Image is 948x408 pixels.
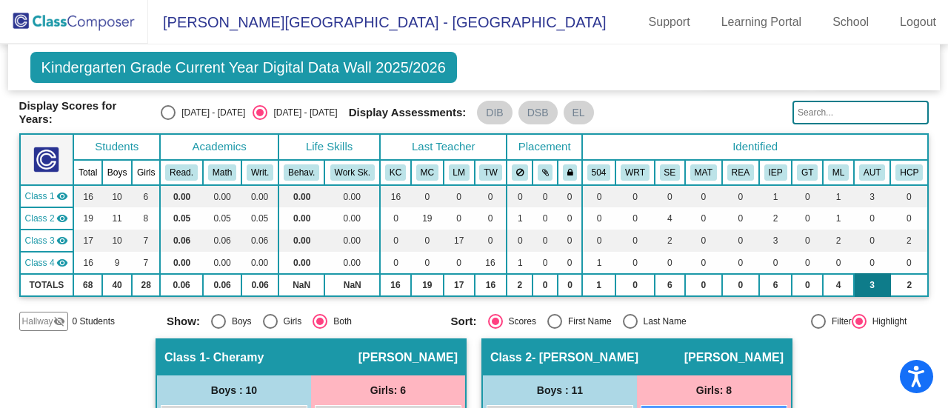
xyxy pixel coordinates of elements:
[73,252,102,274] td: 16
[444,252,475,274] td: 0
[564,101,594,124] mat-chip: EL
[25,256,55,270] span: Class 4
[324,185,380,207] td: 0.00
[558,185,582,207] td: 0
[582,252,615,274] td: 1
[483,375,637,405] div: Boys : 11
[582,274,615,296] td: 1
[507,207,533,230] td: 1
[503,315,536,328] div: Scores
[854,160,890,185] th: Autism Program
[241,274,278,296] td: 0.06
[22,315,53,328] span: Hallway
[655,274,685,296] td: 6
[203,252,241,274] td: 0.00
[444,230,475,252] td: 17
[20,185,74,207] td: Katelynn Cheramy - Cheramy
[759,207,792,230] td: 2
[330,164,375,181] button: Work Sk.
[685,160,722,185] th: Enrich math plan
[685,185,722,207] td: 0
[854,230,890,252] td: 0
[823,160,854,185] th: Multi-Language Learner
[490,350,532,365] span: Class 2
[25,234,55,247] span: Class 3
[895,164,923,181] button: HCP
[685,274,722,296] td: 0
[102,207,132,230] td: 11
[475,185,507,207] td: 0
[867,315,907,328] div: Highlight
[826,315,852,328] div: Filter
[241,207,278,230] td: 0.05
[507,134,581,160] th: Placement
[655,230,685,252] td: 2
[19,99,150,126] span: Display Scores for Years:
[722,207,759,230] td: 0
[324,207,380,230] td: 0.00
[385,164,406,181] button: KC
[247,164,273,181] button: Writ.
[444,185,475,207] td: 0
[203,230,241,252] td: 0.06
[102,185,132,207] td: 10
[533,160,558,185] th: Keep with students
[167,314,440,329] mat-radio-group: Select an option
[792,101,929,124] input: Search...
[582,230,615,252] td: 0
[792,252,823,274] td: 0
[637,375,791,405] div: Girls: 8
[890,274,928,296] td: 2
[20,230,74,252] td: Lorrie Maggio Huber - Maggio Huber
[444,207,475,230] td: 0
[759,185,792,207] td: 1
[203,274,241,296] td: 0.06
[267,106,337,119] div: [DATE] - [DATE]
[587,164,611,181] button: 504
[655,185,685,207] td: 0
[278,315,302,328] div: Girls
[615,274,655,296] td: 0
[56,235,68,247] mat-icon: visibility
[582,160,615,185] th: 504 Plan
[621,164,650,181] button: WRT
[56,190,68,202] mat-icon: visibility
[615,252,655,274] td: 0
[615,185,655,207] td: 0
[475,274,507,296] td: 16
[638,315,687,328] div: Last Name
[102,230,132,252] td: 10
[582,185,615,207] td: 0
[411,185,444,207] td: 0
[890,207,928,230] td: 0
[792,274,823,296] td: 0
[507,230,533,252] td: 0
[380,134,507,160] th: Last Teacher
[278,274,324,296] td: NaN
[890,252,928,274] td: 0
[327,315,352,328] div: Both
[727,164,754,181] button: REA
[160,274,203,296] td: 0.06
[416,164,438,181] button: MC
[102,274,132,296] td: 40
[655,207,685,230] td: 4
[278,207,324,230] td: 0.00
[615,230,655,252] td: 0
[518,101,558,124] mat-chip: DSB
[722,274,759,296] td: 0
[165,164,198,181] button: Read.
[890,185,928,207] td: 0
[56,257,68,269] mat-icon: visibility
[161,105,337,120] mat-radio-group: Select an option
[30,52,457,83] span: Kindergarten Grade Current Year Digital Data Wall 2025/2026
[73,160,102,185] th: Total
[615,207,655,230] td: 0
[615,160,655,185] th: Writing Plan
[759,160,792,185] th: Individualized Education Plan
[102,160,132,185] th: Boys
[890,230,928,252] td: 2
[160,230,203,252] td: 0.06
[20,252,74,274] td: Tammy Warren - Warren
[660,164,681,181] button: SE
